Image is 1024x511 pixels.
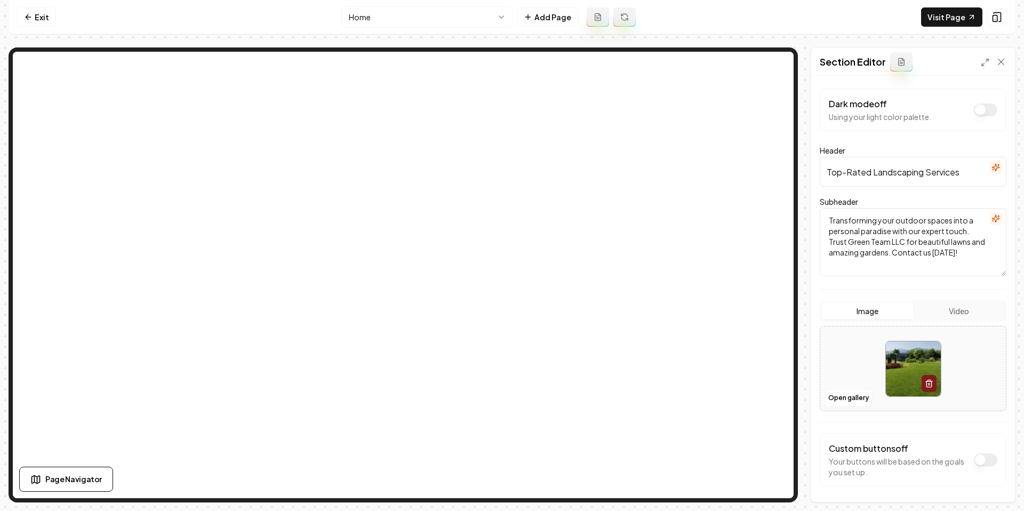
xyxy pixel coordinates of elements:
[517,7,578,27] button: Add Page
[921,7,982,27] a: Visit Page
[820,197,858,206] label: Subheader
[613,7,636,27] button: Regenerate page
[17,7,56,27] a: Exit
[829,443,908,454] label: Custom buttons off
[820,146,845,155] label: Header
[820,157,1006,187] input: Header
[45,474,102,485] span: Page Navigator
[913,302,1004,320] button: Video
[890,52,913,71] button: Add admin section prompt
[886,341,941,396] img: image
[829,456,969,477] p: Your buttons will be based on the goals you set up.
[19,467,113,492] button: Page Navigator
[825,389,873,406] button: Open gallery
[829,111,931,122] p: Using your light color palette.
[820,54,886,69] h2: Section Editor
[587,7,609,27] button: Add admin page prompt
[829,98,887,109] label: Dark mode off
[822,302,913,320] button: Image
